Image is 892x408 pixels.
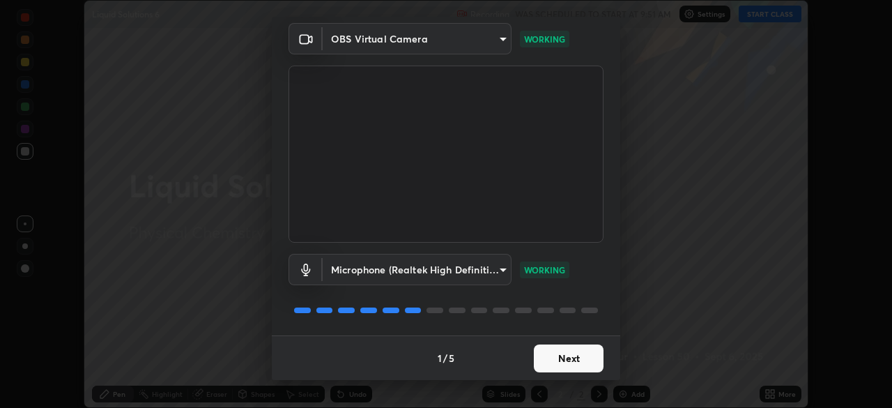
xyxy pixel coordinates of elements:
p: WORKING [524,33,565,45]
h4: 1 [438,351,442,365]
p: WORKING [524,264,565,276]
div: OBS Virtual Camera [323,254,512,285]
h4: 5 [449,351,454,365]
div: OBS Virtual Camera [323,23,512,54]
button: Next [534,345,603,372]
h4: / [443,351,447,365]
